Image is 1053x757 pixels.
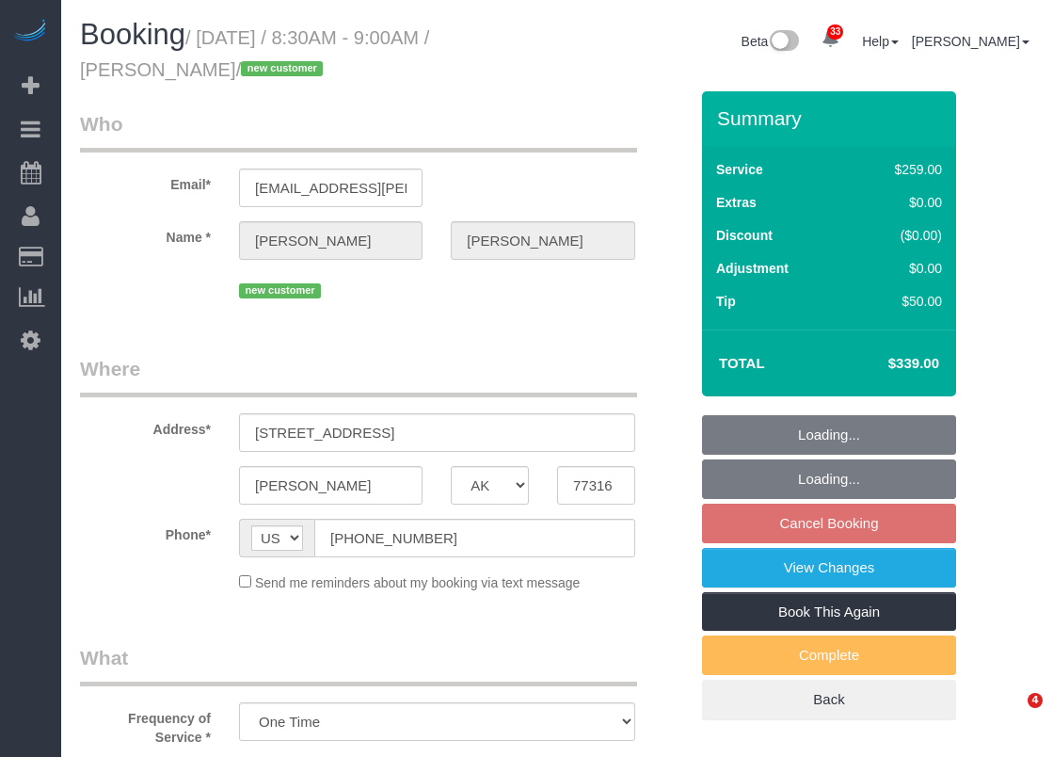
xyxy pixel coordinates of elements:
h3: Summary [717,107,947,129]
span: 4 [1028,693,1043,708]
span: Send me reminders about my booking via text message [255,575,581,590]
label: Extras [716,193,757,212]
label: Name * [66,221,225,247]
label: Address* [66,413,225,439]
input: Zip Code* [557,466,635,505]
span: / [236,59,329,80]
a: Book This Again [702,592,956,632]
input: Last Name* [451,221,634,260]
img: Automaid Logo [11,19,49,45]
h4: $339.00 [832,356,939,372]
legend: What [80,644,637,686]
div: $0.00 [854,259,942,278]
input: Phone* [314,519,635,557]
div: $0.00 [854,193,942,212]
img: New interface [768,30,799,55]
legend: Where [80,355,637,397]
a: 33 [812,19,849,60]
label: Discount [716,226,773,245]
span: Booking [80,18,185,51]
input: Email* [239,169,423,207]
strong: Total [719,355,765,371]
span: new customer [239,283,321,298]
label: Service [716,160,763,179]
a: [PERSON_NAME] [912,34,1029,49]
span: 33 [827,24,843,40]
input: First Name* [239,221,423,260]
a: Back [702,680,956,719]
iframe: Intercom live chat [989,693,1034,738]
small: / [DATE] / 8:30AM - 9:00AM / [PERSON_NAME] [80,27,429,80]
span: new customer [241,61,323,76]
div: $259.00 [854,160,942,179]
label: Frequency of Service * [66,702,225,747]
div: $50.00 [854,292,942,311]
label: Email* [66,169,225,194]
a: Help [862,34,899,49]
legend: Who [80,110,637,153]
label: Phone* [66,519,225,544]
a: Beta [742,34,800,49]
a: View Changes [702,548,956,588]
input: City* [239,466,423,505]
div: ($0.00) [854,226,942,245]
label: Tip [716,292,736,311]
label: Adjustment [716,259,789,278]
